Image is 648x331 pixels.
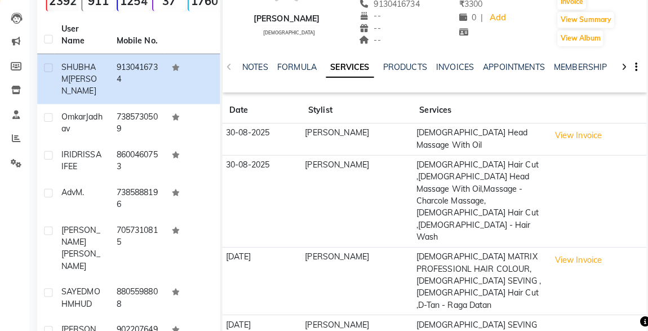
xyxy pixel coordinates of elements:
[113,20,168,58] th: Mobile No.
[224,157,302,248] td: 30-08-2025
[547,130,603,147] button: View Invoice
[244,65,269,76] a: NOTES
[224,100,302,126] th: Date
[554,34,600,50] button: View Album
[458,3,463,14] span: ₹
[359,27,380,37] span: --
[65,152,94,162] span: IRIDRIS
[65,65,100,87] span: SHUBHAM
[412,100,544,126] th: Services
[65,250,104,272] span: [PERSON_NAME]
[326,61,374,81] a: SERVICES
[65,77,101,99] span: [PERSON_NAME]
[79,189,88,199] span: M.
[383,65,426,76] a: PRODUCTS
[554,16,610,32] button: View Summary
[435,65,472,76] a: INVOICES
[481,65,542,76] a: APPOINTMENTS
[65,287,91,297] span: SAYED
[302,126,411,158] td: [PERSON_NAME]
[547,252,603,270] button: View Invoice
[359,3,419,14] span: 9130416734
[224,248,302,315] td: [DATE]
[113,182,168,219] td: 7385888196
[113,58,168,107] td: 9130416734
[359,15,380,25] span: --
[59,20,113,58] th: User Name
[412,126,544,158] td: [DEMOGRAPHIC_DATA] Head Massage With Oil
[113,280,168,317] td: 8805598808
[412,248,544,315] td: [DEMOGRAPHIC_DATA] MATRIX PROFESSIONL HAIR COLOUR,[DEMOGRAPHIC_DATA] SEVING ,[DEMOGRAPHIC_DATA] H...
[65,114,90,125] span: Omkar
[479,16,481,28] span: |
[302,100,411,126] th: Stylist
[458,17,474,27] span: 0
[359,39,380,49] span: --
[65,189,79,199] span: Adv
[302,157,411,248] td: [PERSON_NAME]
[113,219,168,280] td: 7057310815
[65,226,104,248] span: [PERSON_NAME]
[113,107,168,144] td: 7385730509
[412,157,544,248] td: [DEMOGRAPHIC_DATA] Hair Cut ,[DEMOGRAPHIC_DATA] Head Massage With Oil,Massage - Charcole Massage,...
[224,126,302,158] td: 30-08-2025
[264,34,316,39] span: [DEMOGRAPHIC_DATA]
[458,3,481,14] span: 3300
[486,15,505,30] a: Add
[302,248,411,315] td: [PERSON_NAME]
[551,65,603,76] a: MEMBERSHIP
[113,144,168,182] td: 8600460753
[255,17,320,29] div: [PERSON_NAME]
[278,65,317,76] a: FORMULA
